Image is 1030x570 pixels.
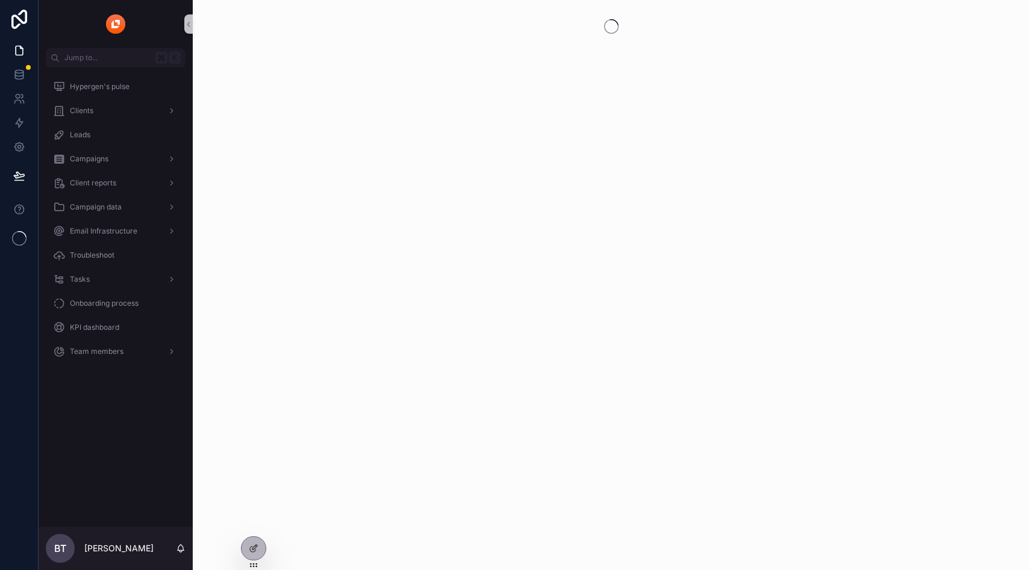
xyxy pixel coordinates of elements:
[70,130,90,140] span: Leads
[46,148,186,170] a: Campaigns
[70,154,108,164] span: Campaigns
[70,178,116,188] span: Client reports
[70,250,114,260] span: Troubleshoot
[70,202,122,212] span: Campaign data
[70,226,137,236] span: Email Infrastructure
[46,124,186,146] a: Leads
[39,67,193,378] div: scrollable content
[64,53,151,63] span: Jump to...
[70,323,119,332] span: KPI dashboard
[46,76,186,98] a: Hypergen's pulse
[106,14,125,34] img: App logo
[46,317,186,338] a: KPI dashboard
[70,82,130,91] span: Hypergen's pulse
[70,299,139,308] span: Onboarding process
[46,244,186,266] a: Troubleshoot
[70,106,93,116] span: Clients
[70,274,90,284] span: Tasks
[170,53,179,63] span: K
[54,541,66,556] span: BT
[46,220,186,242] a: Email Infrastructure
[46,268,186,290] a: Tasks
[46,341,186,362] a: Team members
[46,48,186,67] button: Jump to...K
[84,542,154,554] p: [PERSON_NAME]
[46,293,186,314] a: Onboarding process
[46,172,186,194] a: Client reports
[70,347,123,356] span: Team members
[46,100,186,122] a: Clients
[46,196,186,218] a: Campaign data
